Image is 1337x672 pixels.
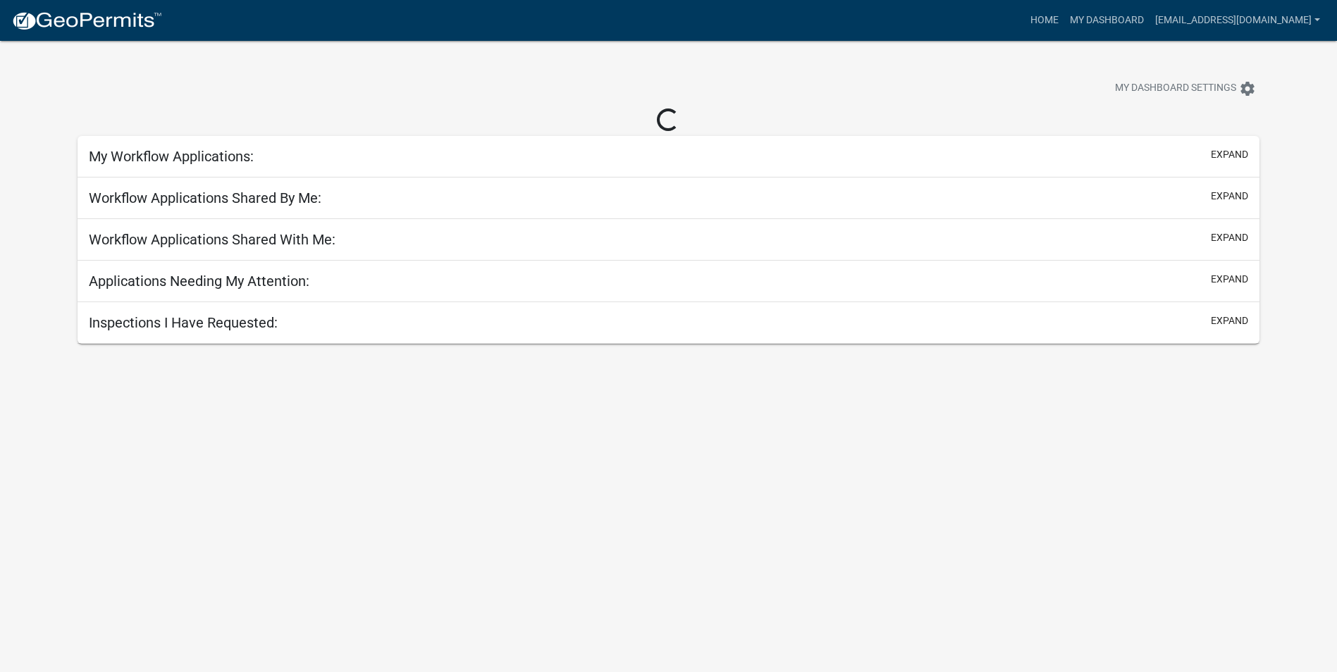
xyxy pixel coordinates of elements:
[1104,75,1267,102] button: My Dashboard Settingssettings
[1064,7,1150,34] a: My Dashboard
[1239,80,1256,97] i: settings
[1211,272,1248,287] button: expand
[89,189,321,206] h5: Workflow Applications Shared By Me:
[1025,7,1064,34] a: Home
[89,273,309,290] h5: Applications Needing My Attention:
[1211,189,1248,204] button: expand
[1211,230,1248,245] button: expand
[1211,313,1248,328] button: expand
[89,148,254,165] h5: My Workflow Applications:
[89,314,278,331] h5: Inspections I Have Requested:
[1150,7,1326,34] a: [EMAIL_ADDRESS][DOMAIN_NAME]
[1115,80,1236,97] span: My Dashboard Settings
[89,231,335,248] h5: Workflow Applications Shared With Me:
[1211,147,1248,162] button: expand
